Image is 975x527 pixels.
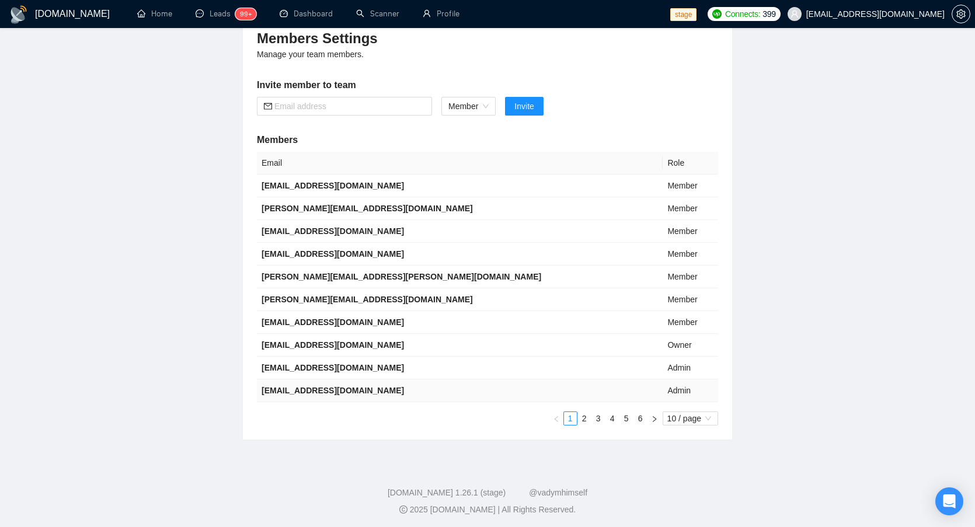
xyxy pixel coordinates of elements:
[280,9,333,19] a: dashboardDashboard
[663,288,718,311] td: Member
[663,243,718,266] td: Member
[399,505,408,514] span: copyright
[262,204,473,213] b: [PERSON_NAME][EMAIL_ADDRESS][DOMAIN_NAME]
[663,174,718,197] td: Member
[663,379,718,402] td: Admin
[564,412,577,425] a: 1
[591,411,605,425] li: 3
[257,78,718,92] h5: Invite member to team
[633,411,647,425] li: 6
[529,488,587,497] a: @vadymhimself
[952,5,970,23] button: setting
[262,181,404,190] b: [EMAIL_ADDRESS][DOMAIN_NAME]
[262,272,541,281] b: [PERSON_NAME][EMAIL_ADDRESS][PERSON_NAME][DOMAIN_NAME]
[663,220,718,243] td: Member
[262,363,404,372] b: [EMAIL_ADDRESS][DOMAIN_NAME]
[670,8,697,21] span: stage
[514,100,534,113] span: Invite
[356,9,399,19] a: searchScanner
[762,8,775,20] span: 399
[634,412,647,425] a: 6
[235,8,256,20] sup: 99+
[619,411,633,425] li: 5
[651,416,658,423] span: right
[620,412,633,425] a: 5
[663,311,718,334] td: Member
[663,266,718,288] td: Member
[712,9,722,19] img: upwork-logo.png
[388,488,506,497] a: [DOMAIN_NAME] 1.26.1 (stage)
[505,97,543,116] button: Invite
[257,50,364,59] span: Manage your team members.
[663,411,718,425] div: Page Size
[663,357,718,379] td: Admin
[448,97,489,115] span: Member
[196,9,256,19] a: messageLeads99+
[257,152,663,174] th: Email
[423,9,459,19] a: userProfile
[577,411,591,425] li: 2
[606,412,619,425] a: 4
[935,487,963,515] div: Open Intercom Messenger
[257,29,718,48] h3: Members Settings
[663,197,718,220] td: Member
[274,100,425,113] input: Email address
[605,411,619,425] li: 4
[262,340,404,350] b: [EMAIL_ADDRESS][DOMAIN_NAME]
[663,334,718,357] td: Owner
[264,102,272,110] span: mail
[9,504,966,516] div: 2025 [DOMAIN_NAME] | All Rights Reserved.
[262,295,473,304] b: [PERSON_NAME][EMAIL_ADDRESS][DOMAIN_NAME]
[549,411,563,425] button: left
[647,411,661,425] li: Next Page
[549,411,563,425] li: Previous Page
[663,152,718,174] th: Role
[9,5,28,24] img: logo
[257,133,718,147] h5: Members
[262,386,404,395] b: [EMAIL_ADDRESS][DOMAIN_NAME]
[262,226,404,236] b: [EMAIL_ADDRESS][DOMAIN_NAME]
[592,412,605,425] a: 3
[791,10,799,18] span: user
[952,9,970,19] a: setting
[647,411,661,425] button: right
[578,412,591,425] a: 2
[553,416,560,423] span: left
[667,412,713,425] span: 10 / page
[725,8,760,20] span: Connects:
[563,411,577,425] li: 1
[137,9,172,19] a: homeHome
[262,249,404,259] b: [EMAIL_ADDRESS][DOMAIN_NAME]
[262,317,404,327] b: [EMAIL_ADDRESS][DOMAIN_NAME]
